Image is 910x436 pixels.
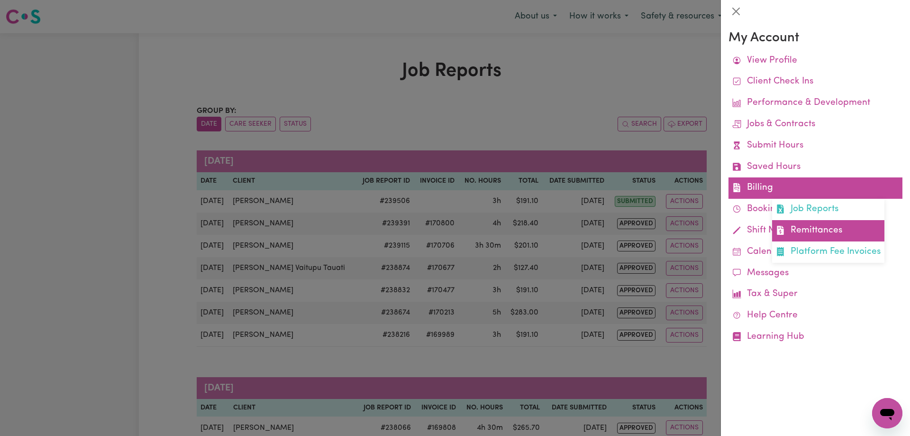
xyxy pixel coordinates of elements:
a: Submit Hours [728,135,902,157]
a: Shift Notes [728,220,902,241]
a: Jobs & Contracts [728,114,902,135]
a: Performance & Development [728,93,902,114]
a: Client Check Ins [728,71,902,93]
a: View Profile [728,50,902,72]
a: Saved Hours [728,157,902,178]
a: Platform Fee Invoices [772,241,884,263]
a: Messages [728,263,902,284]
a: Job Reports [772,199,884,220]
button: Close [728,4,744,19]
a: Bookings [728,199,902,220]
h3: My Account [728,30,902,46]
a: Tax & Super [728,284,902,305]
a: Calendar [728,241,902,263]
a: Remittances [772,220,884,241]
a: Learning Hub [728,326,902,348]
iframe: Button to launch messaging window [872,398,902,428]
a: BillingJob ReportsRemittancesPlatform Fee Invoices [728,177,902,199]
a: Help Centre [728,305,902,326]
